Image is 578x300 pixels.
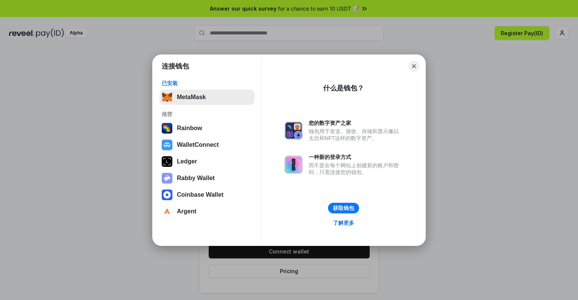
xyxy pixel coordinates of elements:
div: 什么是钱包？ [323,84,364,93]
div: MetaMask [177,94,206,101]
img: svg+xml,%3Csvg%20width%3D%22120%22%20height%3D%22120%22%20viewBox%3D%220%200%20120%20120%22%20fil... [162,123,172,134]
div: 了解更多 [333,219,354,226]
button: WalletConnect [159,137,255,152]
button: Ledger [159,154,255,169]
div: 您的数字资产之家 [309,120,403,126]
img: svg+xml,%3Csvg%20width%3D%2228%22%20height%3D%2228%22%20viewBox%3D%220%200%2028%2028%22%20fill%3D... [162,206,172,217]
button: Close [409,61,419,72]
button: Rainbow [159,121,255,136]
div: Rabby Wallet [177,175,215,182]
div: 推荐 [162,111,252,118]
div: Rainbow [177,125,202,132]
div: 一种新的登录方式 [309,154,403,160]
button: Rabby Wallet [159,171,255,186]
img: svg+xml,%3Csvg%20xmlns%3D%22http%3A%2F%2Fwww.w3.org%2F2000%2Fsvg%22%20fill%3D%22none%22%20viewBox... [284,121,303,140]
img: svg+xml,%3Csvg%20fill%3D%22none%22%20height%3D%2233%22%20viewBox%3D%220%200%2035%2033%22%20width%... [162,92,172,103]
div: Coinbase Wallet [177,191,223,198]
div: 而不是在每个网站上创建新的账户和密码，只需连接您的钱包。 [309,162,403,176]
button: Argent [159,204,255,219]
img: svg+xml,%3Csvg%20xmlns%3D%22http%3A%2F%2Fwww.w3.org%2F2000%2Fsvg%22%20width%3D%2228%22%20height%3... [162,156,172,167]
div: Argent [177,208,197,215]
button: Coinbase Wallet [159,187,255,202]
button: MetaMask [159,90,255,105]
div: Ledger [177,158,197,165]
h1: 连接钱包 [162,62,189,71]
img: svg+xml,%3Csvg%20width%3D%2228%22%20height%3D%2228%22%20viewBox%3D%220%200%2028%2028%22%20fill%3D... [162,140,172,150]
a: 了解更多 [328,218,359,228]
img: svg+xml,%3Csvg%20xmlns%3D%22http%3A%2F%2Fwww.w3.org%2F2000%2Fsvg%22%20fill%3D%22none%22%20viewBox... [284,155,303,174]
div: WalletConnect [177,141,219,148]
img: svg+xml,%3Csvg%20xmlns%3D%22http%3A%2F%2Fwww.w3.org%2F2000%2Fsvg%22%20fill%3D%22none%22%20viewBox... [162,173,172,183]
div: 获取钱包 [333,205,354,211]
button: 获取钱包 [328,203,359,213]
img: svg+xml,%3Csvg%20width%3D%2228%22%20height%3D%2228%22%20viewBox%3D%220%200%2028%2028%22%20fill%3D... [162,190,172,200]
div: 已安装 [162,80,252,87]
div: 钱包用于发送、接收、存储和显示像以太坊和NFT这样的数字资产。 [309,128,403,141]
